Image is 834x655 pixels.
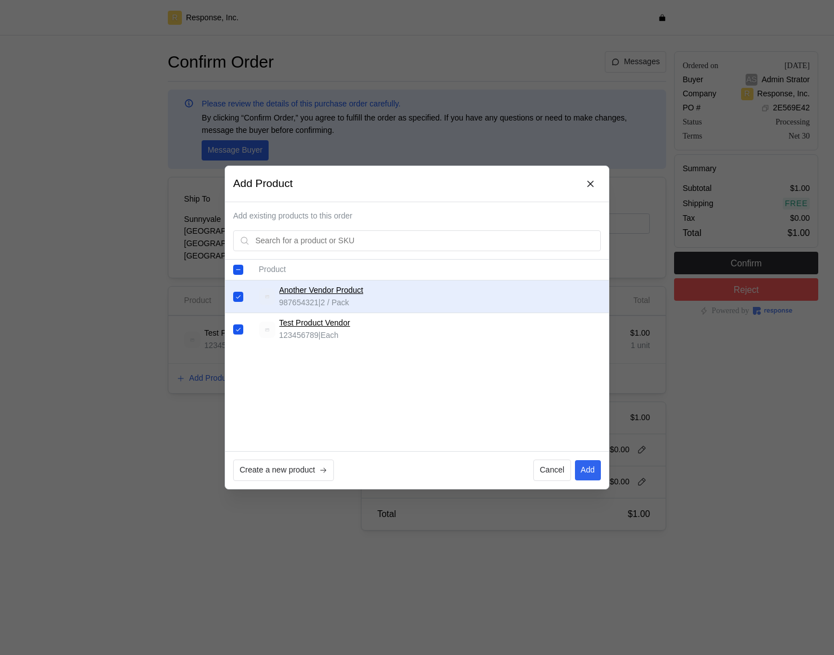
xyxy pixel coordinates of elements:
input: Select record 1 [233,292,243,302]
input: Select all records [233,265,243,275]
p: Add existing products to this order [233,210,601,222]
span: | 2 / Pack [319,298,349,307]
span: | Each [319,331,339,340]
h3: Add Product [233,176,293,191]
a: Another Vendor Product [279,284,363,297]
a: Test Product Vendor [279,317,350,329]
button: Cancel [533,460,571,481]
img: svg%3e [259,322,275,338]
p: Product [259,264,601,276]
p: Create a new product [240,464,315,476]
input: Search for a product or SKU [256,231,595,251]
p: Cancel [540,464,565,476]
button: Add [575,460,601,480]
img: svg%3e [259,288,275,305]
button: Create a new product [233,460,334,481]
span: 987654321 [279,298,319,307]
input: Select record 2 [233,324,243,335]
span: 123456789 [279,331,319,340]
p: Add [581,464,595,476]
